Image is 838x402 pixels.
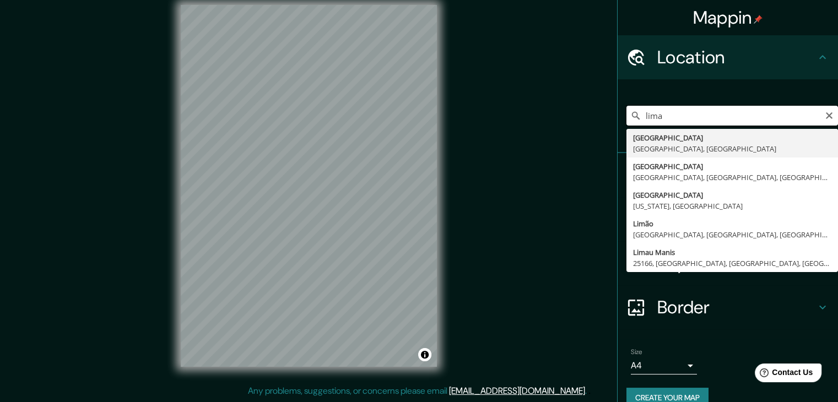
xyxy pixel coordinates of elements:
h4: Mappin [693,7,763,29]
canvas: Map [181,5,437,367]
div: [GEOGRAPHIC_DATA], [GEOGRAPHIC_DATA] [633,143,831,154]
div: [GEOGRAPHIC_DATA], [GEOGRAPHIC_DATA], [GEOGRAPHIC_DATA] [633,172,831,183]
h4: Location [657,46,816,68]
div: [GEOGRAPHIC_DATA] [633,132,831,143]
div: Border [618,285,838,329]
div: Pins [618,153,838,197]
div: 25166, [GEOGRAPHIC_DATA], [GEOGRAPHIC_DATA], [GEOGRAPHIC_DATA], [GEOGRAPHIC_DATA] [633,258,831,269]
div: Limão [633,218,831,229]
div: Limau Manis [633,247,831,258]
iframe: Help widget launcher [740,359,826,390]
div: A4 [631,357,697,374]
div: Style [618,197,838,241]
img: pin-icon.png [754,15,763,24]
a: [EMAIL_ADDRESS][DOMAIN_NAME] [449,385,585,396]
div: . [588,384,591,398]
p: Any problems, suggestions, or concerns please email . [248,384,587,398]
div: [GEOGRAPHIC_DATA] [633,161,831,172]
div: [GEOGRAPHIC_DATA] [633,189,831,200]
input: Pick your city or area [626,106,838,126]
div: [US_STATE], [GEOGRAPHIC_DATA] [633,200,831,211]
h4: Border [657,296,816,318]
div: . [587,384,588,398]
label: Size [631,347,642,357]
button: Toggle attribution [418,348,431,361]
div: [GEOGRAPHIC_DATA], [GEOGRAPHIC_DATA], [GEOGRAPHIC_DATA] [633,229,831,240]
button: Clear [825,110,834,120]
h4: Layout [657,252,816,274]
div: Layout [618,241,838,285]
div: Location [618,35,838,79]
